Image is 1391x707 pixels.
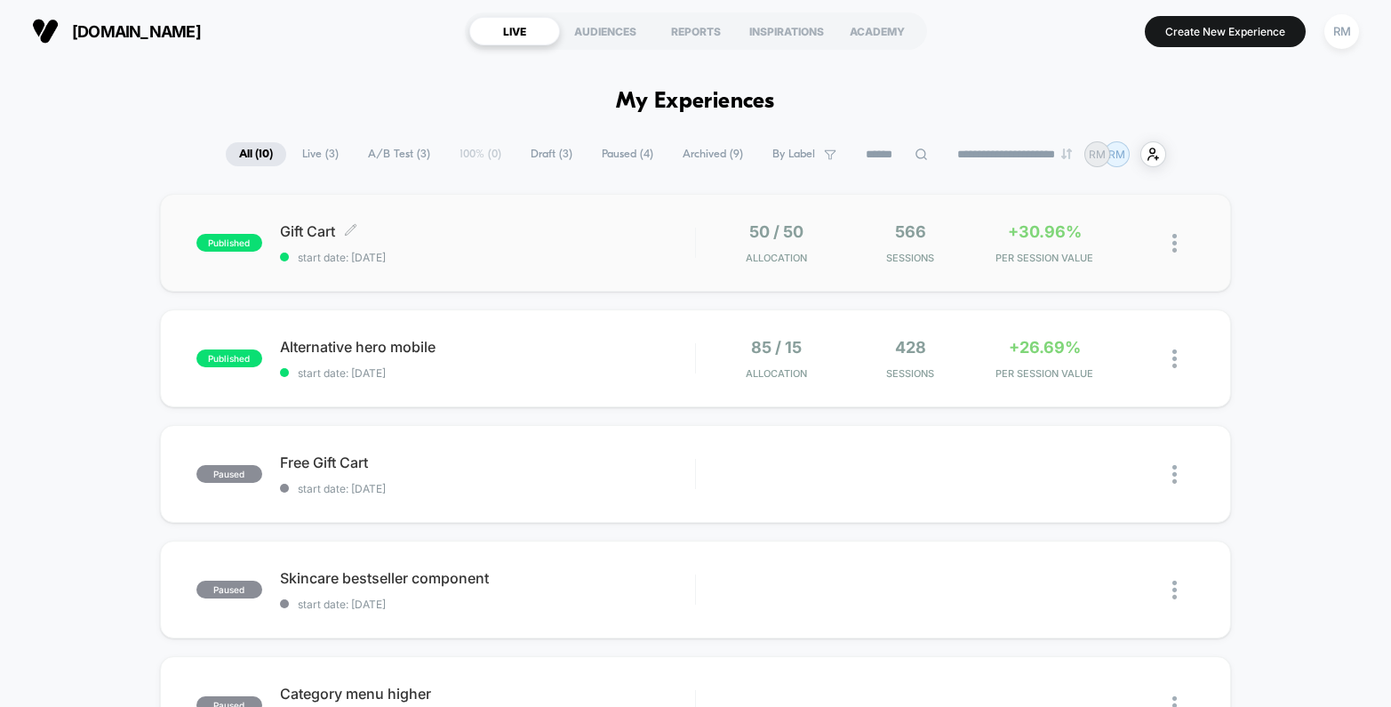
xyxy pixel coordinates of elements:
span: 85 / 15 [751,338,802,357]
span: published [196,349,262,367]
span: paused [196,581,262,599]
h1: My Experiences [616,89,775,115]
span: start date: [DATE] [280,598,695,611]
span: +30.96% [1008,222,1082,241]
span: A/B Test ( 3 ) [355,142,444,166]
span: 428 [895,338,926,357]
span: Free Gift Cart [280,454,695,471]
button: RM [1319,13,1364,50]
div: ACADEMY [832,17,923,45]
img: Visually logo [32,18,59,44]
span: Paused ( 4 ) [588,142,667,166]
span: start date: [DATE] [280,482,695,495]
span: Sessions [848,367,973,380]
img: close [1172,234,1177,253]
span: +26.69% [1009,338,1081,357]
span: 50 / 50 [749,222,803,241]
span: PER SESSION VALUE [982,367,1107,380]
div: INSPIRATIONS [741,17,832,45]
div: REPORTS [651,17,741,45]
span: By Label [772,148,815,161]
span: Alternative hero mobile [280,338,695,356]
div: RM [1324,14,1359,49]
span: [DOMAIN_NAME] [72,22,201,41]
img: close [1172,581,1177,599]
span: Archived ( 9 ) [669,142,756,166]
img: close [1172,465,1177,484]
span: Category menu higher [280,685,695,703]
span: Draft ( 3 ) [517,142,586,166]
span: 566 [895,222,926,241]
span: PER SESSION VALUE [982,252,1107,264]
span: Allocation [746,252,807,264]
span: Skincare bestseller component [280,569,695,587]
button: [DOMAIN_NAME] [27,17,206,45]
span: Gift Cart [280,222,695,240]
img: end [1061,149,1072,159]
span: start date: [DATE] [280,251,695,264]
div: AUDIENCES [560,17,651,45]
span: paused [196,465,262,483]
img: close [1172,349,1177,368]
span: Allocation [746,367,807,380]
p: RM [1089,148,1106,161]
span: published [196,234,262,252]
span: All ( 10 ) [226,142,286,166]
button: Create New Experience [1145,16,1306,47]
p: RM [1108,148,1125,161]
span: Live ( 3 ) [289,142,352,166]
span: start date: [DATE] [280,366,695,380]
span: Sessions [848,252,973,264]
div: LIVE [469,17,560,45]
